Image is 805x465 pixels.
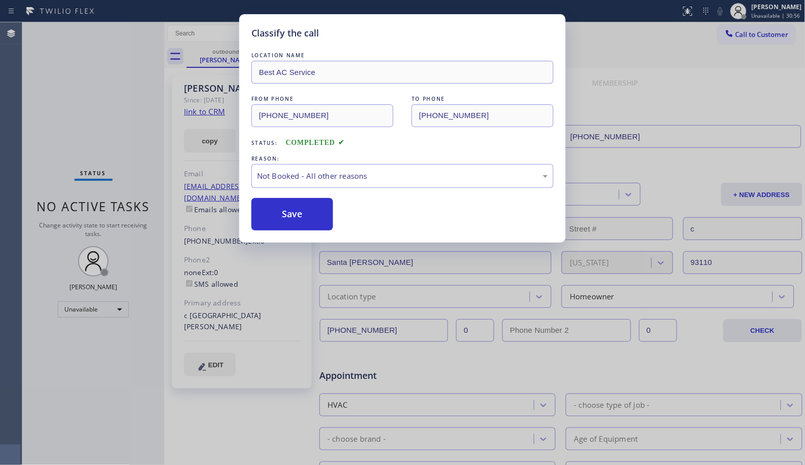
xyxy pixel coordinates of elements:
[251,198,333,230] button: Save
[251,50,554,61] div: LOCATION NAME
[251,139,278,146] span: Status:
[251,153,554,164] div: REASON:
[251,26,319,40] h5: Classify the call
[412,94,554,104] div: TO PHONE
[257,170,548,182] div: Not Booked - All other reasons
[286,139,345,146] span: COMPLETED
[412,104,554,127] input: To phone
[251,104,393,127] input: From phone
[251,94,393,104] div: FROM PHONE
